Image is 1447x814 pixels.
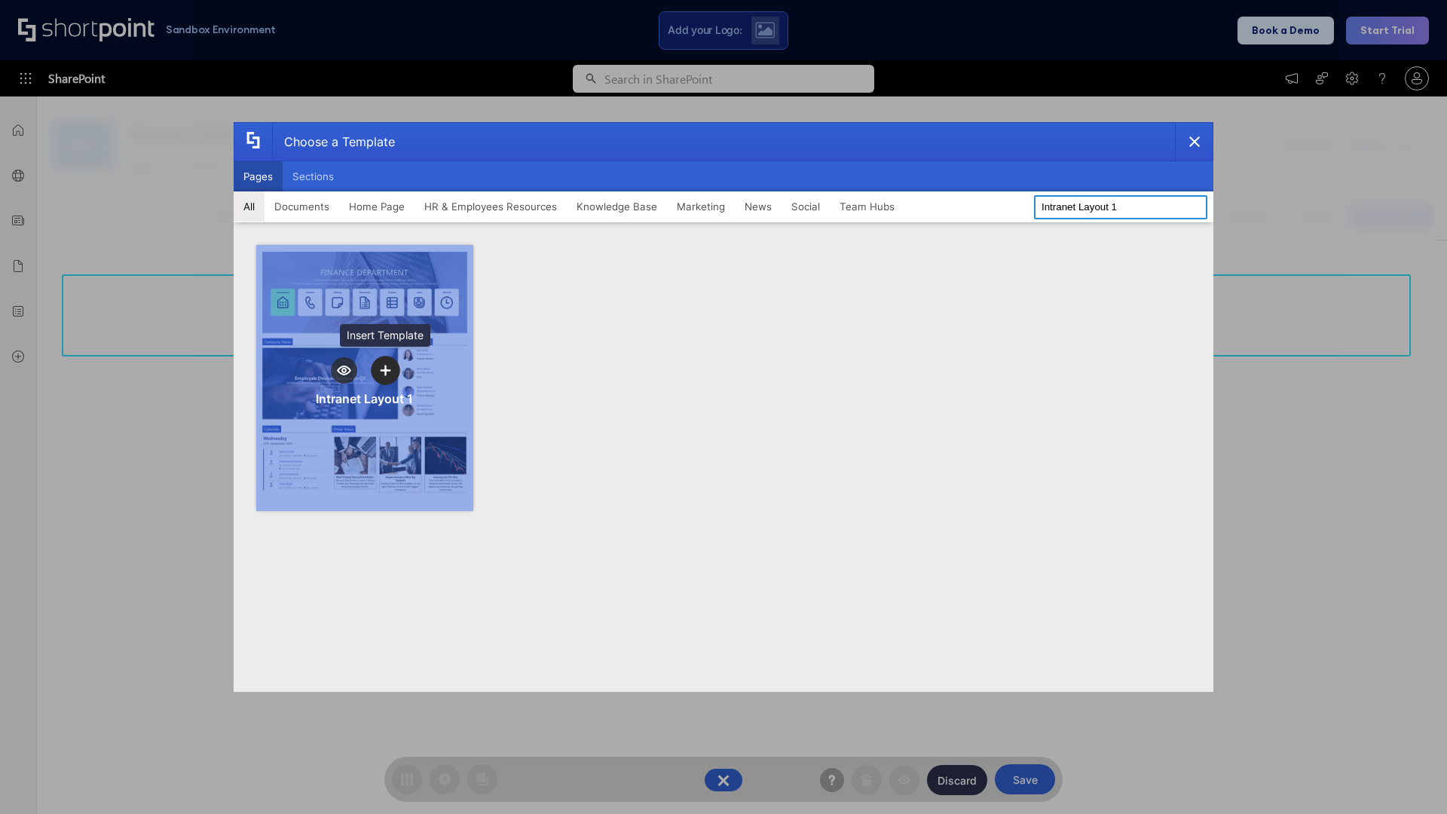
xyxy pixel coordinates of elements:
[1372,742,1447,814] iframe: Chat Widget
[234,161,283,191] button: Pages
[830,191,904,222] button: Team Hubs
[234,122,1213,692] div: template selector
[735,191,782,222] button: News
[415,191,567,222] button: HR & Employees Resources
[283,161,344,191] button: Sections
[265,191,339,222] button: Documents
[316,391,413,406] div: Intranet Layout 1
[1034,195,1207,219] input: Search
[272,123,395,161] div: Choose a Template
[567,191,667,222] button: Knowledge Base
[234,191,265,222] button: All
[782,191,830,222] button: Social
[339,191,415,222] button: Home Page
[667,191,735,222] button: Marketing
